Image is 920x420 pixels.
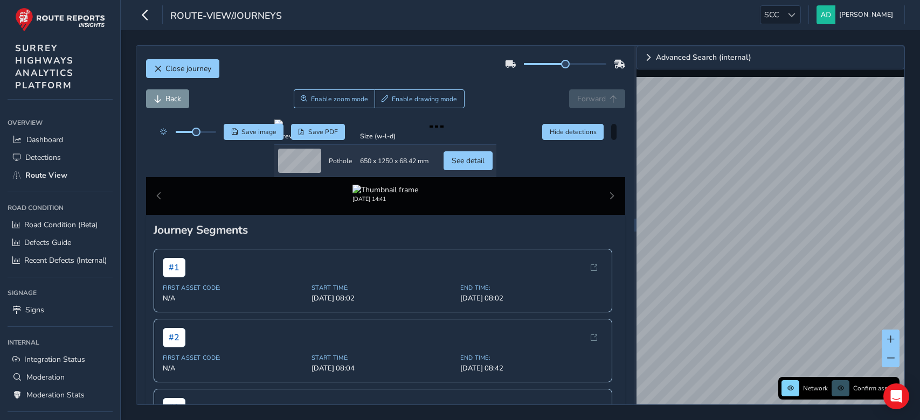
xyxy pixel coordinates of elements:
[550,128,597,136] span: Hide detections
[352,195,418,203] div: [DATE] 14:41
[308,128,338,136] span: Save PDF
[839,5,893,24] span: [PERSON_NAME]
[760,6,783,24] span: SCC
[163,354,305,362] span: First Asset Code:
[8,149,113,166] a: Detections
[163,363,305,373] span: N/A
[25,305,44,315] span: Signs
[24,354,85,365] span: Integration Status
[375,89,465,108] button: Draw
[25,170,67,180] span: Route View
[8,251,113,269] a: Recent Defects (Internal)
[294,89,375,108] button: Zoom
[817,5,835,24] img: diamond-layout
[165,94,181,104] span: Back
[460,293,603,303] span: [DATE] 08:02
[163,258,185,277] span: # 1
[853,384,896,393] span: Confirm assets
[8,131,113,149] a: Dashboard
[224,124,283,140] button: Save
[146,59,219,78] button: Close journey
[444,151,493,170] button: See detail
[146,89,189,108] button: Back
[8,166,113,184] a: Route View
[542,124,604,140] button: Hide detections
[8,234,113,251] a: Defects Guide
[8,285,113,301] div: Signage
[8,216,113,234] a: Road Condition (Beta)
[163,328,185,347] span: # 2
[8,200,113,216] div: Road Condition
[452,156,485,166] span: See detail
[883,383,909,409] div: Open Intercom Messenger
[8,334,113,351] div: Internal
[25,152,61,163] span: Detections
[356,145,432,177] td: 650 x 1250 x 68.42 mm
[312,363,454,373] span: [DATE] 08:04
[26,135,63,145] span: Dashboard
[163,293,305,303] span: N/A
[312,354,454,362] span: Start Time:
[460,284,603,292] span: End Time:
[163,284,305,292] span: First Asset Code:
[803,384,828,393] span: Network
[325,145,356,177] td: Pothole
[15,8,105,32] img: rr logo
[26,390,85,400] span: Moderation Stats
[24,255,107,265] span: Recent Defects (Internal)
[460,354,603,362] span: End Time:
[8,351,113,368] a: Integration Status
[165,64,211,74] span: Close journey
[460,363,603,373] span: [DATE] 08:42
[170,9,282,24] span: route-view/journeys
[392,95,457,103] span: Enable drawing mode
[312,293,454,303] span: [DATE] 08:02
[241,128,276,136] span: Save image
[8,301,113,319] a: Signs
[291,124,345,140] button: PDF
[656,54,751,61] span: Advanced Search (internal)
[163,398,185,417] span: # 3
[24,220,98,230] span: Road Condition (Beta)
[24,237,71,248] span: Defects Guide
[15,42,74,92] span: SURREY HIGHWAYS ANALYTICS PLATFORM
[26,372,65,382] span: Moderation
[8,115,113,131] div: Overview
[154,222,618,237] div: Journey Segments
[8,386,113,404] a: Moderation Stats
[312,284,454,292] span: Start Time:
[637,46,904,69] a: Expand
[817,5,897,24] button: [PERSON_NAME]
[352,185,418,195] img: Thumbnail frame
[311,95,368,103] span: Enable zoom mode
[8,368,113,386] a: Moderation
